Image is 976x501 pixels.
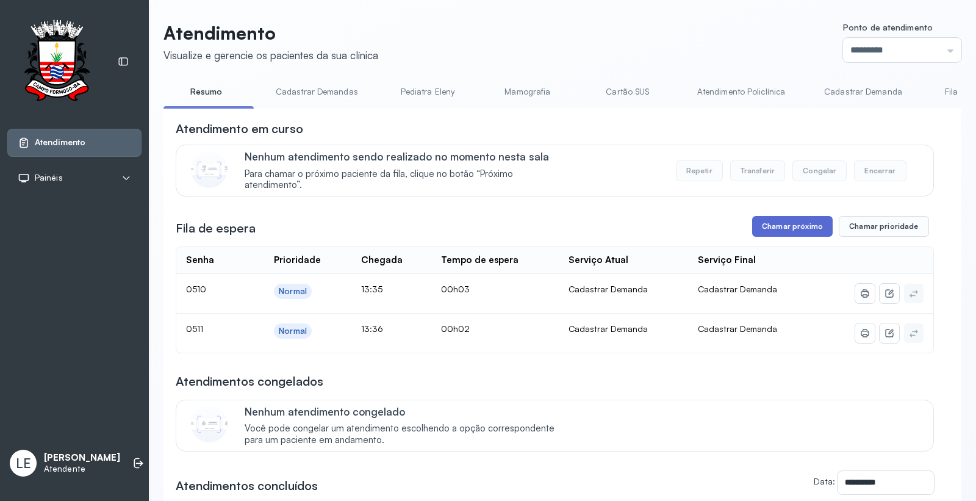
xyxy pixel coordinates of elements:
[279,326,307,336] div: Normal
[163,82,249,102] a: Resumo
[191,151,228,188] img: Imagem de CalloutCard
[186,323,203,334] span: 0511
[44,464,120,474] p: Atendente
[18,137,131,149] a: Atendimento
[839,216,929,237] button: Chamar prioridade
[569,323,678,334] div: Cadastrar Demanda
[485,82,570,102] a: Mamografia
[698,284,777,294] span: Cadastrar Demanda
[698,323,777,334] span: Cadastrar Demanda
[264,82,370,102] a: Cadastrar Demandas
[441,284,470,294] span: 00h03
[245,423,567,446] span: Você pode congelar um atendimento escolhendo a opção correspondente para um paciente em andamento.
[361,323,383,334] span: 13:36
[44,452,120,464] p: [PERSON_NAME]
[685,82,797,102] a: Atendimento Policlínica
[245,150,567,163] p: Nenhum atendimento sendo realizado no momento nesta sala
[843,22,933,32] span: Ponto de atendimento
[854,160,906,181] button: Encerrar
[730,160,786,181] button: Transferir
[186,284,206,294] span: 0510
[191,406,228,442] img: Imagem de CalloutCard
[385,82,470,102] a: Pediatra Eleny
[441,254,518,266] div: Tempo de espera
[163,49,378,62] div: Visualize e gerencie os pacientes da sua clínica
[752,216,833,237] button: Chamar próximo
[569,284,678,295] div: Cadastrar Demanda
[245,405,567,418] p: Nenhum atendimento congelado
[569,254,628,266] div: Serviço Atual
[585,82,670,102] a: Cartão SUS
[441,323,470,334] span: 00h02
[698,254,756,266] div: Serviço Final
[176,373,323,390] h3: Atendimentos congelados
[35,173,63,183] span: Painéis
[361,254,403,266] div: Chegada
[13,20,101,104] img: Logotipo do estabelecimento
[676,160,723,181] button: Repetir
[279,286,307,297] div: Normal
[176,477,318,494] h3: Atendimentos concluídos
[245,168,567,192] span: Para chamar o próximo paciente da fila, clique no botão “Próximo atendimento”.
[792,160,847,181] button: Congelar
[814,476,835,486] label: Data:
[35,137,85,148] span: Atendimento
[176,120,303,137] h3: Atendimento em curso
[186,254,214,266] div: Senha
[361,284,382,294] span: 13:35
[176,220,256,237] h3: Fila de espera
[163,22,378,44] p: Atendimento
[812,82,914,102] a: Cadastrar Demanda
[274,254,321,266] div: Prioridade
